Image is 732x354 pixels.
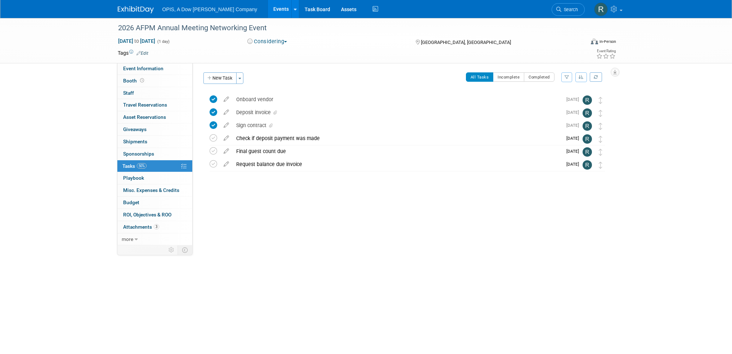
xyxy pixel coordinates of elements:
[117,209,192,221] a: ROI, Objectives & ROO
[123,187,179,193] span: Misc. Expenses & Credits
[123,212,171,218] span: ROI, Objectives & ROO
[117,148,192,160] a: Sponsorships
[116,22,574,35] div: 2026 AFPM Annual Meeting Networking Event
[162,6,257,12] span: OPIS, A Dow [PERSON_NAME] Company
[599,110,602,117] i: Move task
[561,7,578,12] span: Search
[137,163,147,169] span: 50%
[123,126,147,132] span: Giveaways
[123,151,154,157] span: Sponsorships
[566,97,583,102] span: [DATE]
[220,161,233,167] a: edit
[220,109,233,116] a: edit
[203,72,237,84] button: New Task
[220,96,233,103] a: edit
[117,172,192,184] a: Playbook
[583,121,592,131] img: Renee Ortner
[165,245,178,255] td: Personalize Event Tab Strip
[220,135,233,142] a: edit
[118,6,154,13] img: ExhibitDay
[122,163,147,169] span: Tasks
[117,124,192,135] a: Giveaways
[122,236,133,242] span: more
[154,224,159,229] span: 3
[233,106,562,118] div: Deposit invoice
[123,114,166,120] span: Asset Reservations
[133,38,140,44] span: to
[117,111,192,123] a: Asset Reservations
[117,160,192,172] a: Tasks50%
[566,149,583,154] span: [DATE]
[123,139,147,144] span: Shipments
[123,78,145,84] span: Booth
[421,40,511,45] span: [GEOGRAPHIC_DATA], [GEOGRAPHIC_DATA]
[245,38,290,45] button: Considering
[117,221,192,233] a: Attachments3
[596,49,616,53] div: Event Rating
[552,3,585,16] a: Search
[123,200,139,205] span: Budget
[599,162,602,169] i: Move task
[123,102,167,108] span: Travel Reservations
[233,119,562,131] div: Sign contract
[233,93,562,106] div: Onboard vendor
[118,49,148,57] td: Tags
[233,132,562,144] div: Check if deposit payment was made
[566,136,583,141] span: [DATE]
[117,197,192,209] a: Budget
[136,51,148,56] a: Edit
[139,78,145,83] span: Booth not reserved yet
[599,97,602,104] i: Move task
[117,136,192,148] a: Shipments
[117,233,192,245] a: more
[599,39,616,44] div: In-Person
[220,122,233,129] a: edit
[599,123,602,130] i: Move task
[583,108,592,118] img: Renee Ortner
[566,110,583,115] span: [DATE]
[493,72,524,82] button: Incomplete
[117,99,192,111] a: Travel Reservations
[178,245,192,255] td: Toggle Event Tabs
[117,75,192,87] a: Booth
[233,145,562,157] div: Final guest count due
[583,160,592,170] img: Renee Ortner
[524,72,554,82] button: Completed
[599,149,602,156] i: Move task
[583,134,592,144] img: Renee Ortner
[466,72,494,82] button: All Tasks
[583,147,592,157] img: Renee Ortner
[117,184,192,196] a: Misc. Expenses & Credits
[117,63,192,75] a: Event Information
[123,224,159,230] span: Attachments
[123,66,163,71] span: Event Information
[583,95,592,105] img: Renee Ortner
[233,158,562,170] div: Request balance due invoice
[566,162,583,167] span: [DATE]
[599,136,602,143] i: Move task
[594,3,608,16] img: Renee Ortner
[123,175,144,181] span: Playbook
[118,38,156,44] span: [DATE] [DATE]
[220,148,233,154] a: edit
[123,90,134,96] span: Staff
[542,37,616,48] div: Event Format
[117,87,192,99] a: Staff
[591,39,598,44] img: Format-Inperson.png
[157,39,170,44] span: (1 day)
[590,72,602,82] a: Refresh
[566,123,583,128] span: [DATE]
